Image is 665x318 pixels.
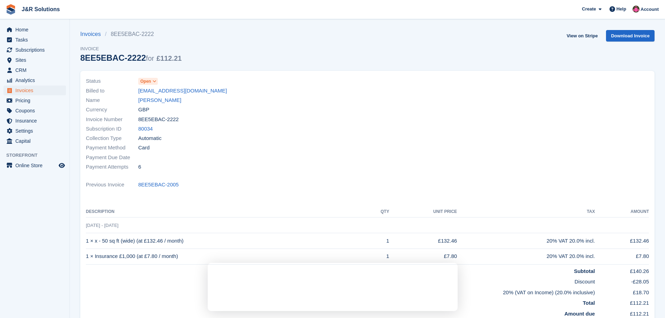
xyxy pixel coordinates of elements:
[15,55,57,65] span: Sites
[86,87,138,95] span: Billed to
[86,286,595,297] td: 20% (VAT on Income) (20.0% inclusive)
[582,6,596,13] span: Create
[86,154,138,162] span: Payment Due Date
[3,55,66,65] a: menu
[86,233,365,249] td: 1 × x - 50 sq ft (wide) (at £132.46 / month)
[80,45,182,52] span: Invoice
[15,126,57,136] span: Settings
[389,233,457,249] td: £132.46
[3,35,66,45] a: menu
[3,161,66,170] a: menu
[86,106,138,114] span: Currency
[3,116,66,126] a: menu
[595,233,649,249] td: £132.46
[15,96,57,105] span: Pricing
[15,35,57,45] span: Tasks
[3,96,66,105] a: menu
[15,116,57,126] span: Insurance
[3,126,66,136] a: menu
[583,300,595,306] strong: Total
[3,75,66,85] a: menu
[457,237,595,245] div: 20% VAT 20.0% incl.
[86,181,138,189] span: Previous Invoice
[15,86,57,95] span: Invoices
[457,252,595,260] div: 20% VAT 20.0% incl.
[6,152,69,159] span: Storefront
[86,125,138,133] span: Subscription ID
[58,161,66,170] a: Preview store
[19,3,62,15] a: J&R Solutions
[389,249,457,264] td: £7.80
[595,307,649,318] td: £112.21
[140,78,151,84] span: Open
[86,77,138,85] span: Status
[86,96,138,104] span: Name
[86,275,595,286] td: Discount
[365,233,389,249] td: 1
[86,144,138,152] span: Payment Method
[138,163,141,171] span: 6
[3,65,66,75] a: menu
[457,206,595,217] th: Tax
[564,311,595,317] strong: Amount due
[156,54,182,62] span: £112.21
[641,6,659,13] span: Account
[138,77,158,85] a: Open
[15,136,57,146] span: Capital
[389,206,457,217] th: Unit Price
[138,181,179,189] a: 8EE5EBAC-2005
[138,116,179,124] span: 8EE5EBAC-2222
[138,96,181,104] a: [PERSON_NAME]
[15,65,57,75] span: CRM
[80,53,182,62] div: 8EE5EBAC-2222
[3,86,66,95] a: menu
[595,275,649,286] td: -£28.05
[15,45,57,55] span: Subscriptions
[595,249,649,264] td: £7.80
[365,206,389,217] th: QTY
[595,206,649,217] th: Amount
[3,106,66,116] a: menu
[138,87,227,95] a: [EMAIL_ADDRESS][DOMAIN_NAME]
[138,134,162,142] span: Automatic
[86,163,138,171] span: Payment Attempts
[595,296,649,307] td: £112.21
[595,264,649,275] td: £140.26
[574,268,595,274] strong: Subtotal
[365,249,389,264] td: 1
[15,106,57,116] span: Coupons
[80,30,105,38] a: Invoices
[3,45,66,55] a: menu
[6,4,16,15] img: stora-icon-8386f47178a22dfd0bd8f6a31ec36ba5ce8667c1dd55bd0f319d3a0aa187defe.svg
[595,286,649,297] td: £18.70
[208,263,458,311] iframe: Survey by David from Stora
[564,30,600,42] a: View on Stripe
[86,206,365,217] th: Description
[80,30,182,38] nav: breadcrumbs
[86,223,118,228] span: [DATE] - [DATE]
[606,30,655,42] a: Download Invoice
[86,249,365,264] td: 1 × Insurance £1,000 (at £7.80 / month)
[138,106,149,114] span: GBP
[3,136,66,146] a: menu
[146,54,154,62] span: for
[3,25,66,35] a: menu
[616,6,626,13] span: Help
[86,116,138,124] span: Invoice Number
[138,125,153,133] a: 80034
[86,134,138,142] span: Collection Type
[633,6,640,13] img: Julie Morgan
[15,25,57,35] span: Home
[15,75,57,85] span: Analytics
[15,161,57,170] span: Online Store
[138,144,150,152] span: Card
